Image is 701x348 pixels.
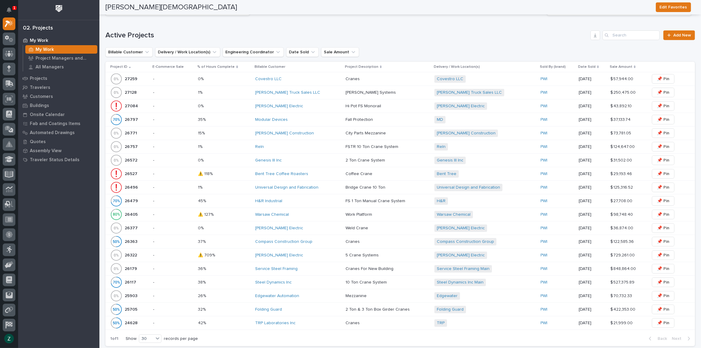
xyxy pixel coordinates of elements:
[255,239,312,244] a: Compass Construction Group
[197,64,235,70] p: % of Hours Complete
[657,306,669,313] span: 📌 Pin
[125,116,139,122] p: 26797
[610,143,636,149] p: $ 124,647.00
[198,306,207,312] p: 32%
[541,158,548,163] a: PWI
[346,116,374,122] p: Fall Protection
[255,307,282,312] a: Folding Guard
[610,170,633,177] p: $ 29,193.46
[652,291,674,301] button: 📌 Pin
[30,85,50,90] p: Travelers
[610,265,637,271] p: $ 848,864.00
[255,117,288,122] a: Modular Devices
[437,226,485,231] a: [PERSON_NAME] Electric
[255,104,303,109] a: [PERSON_NAME] Electric
[541,280,548,285] a: PWI
[610,130,632,136] p: $ 73,781.05
[346,279,388,285] p: 10 Ton Crane System
[105,86,695,99] tr: 2712827128 -1%1% [PERSON_NAME] Truck Sales LLC [PERSON_NAME] Systems[PERSON_NAME] Systems [PERSON...
[541,144,548,149] a: PWI
[105,154,695,167] tr: 2657226572 -0%0% Genesis III Inc 2 Ton Crane System2 Ton Crane System Genesis III Inc PWI [DATE]$...
[105,99,695,113] tr: 2708427084 -0%0% [PERSON_NAME] Electric Hi Pot FS MonorailHi Pot FS Monorail [PERSON_NAME] Electr...
[652,88,674,97] button: 📌 Pin
[437,144,446,149] a: Reln
[198,197,207,204] p: 45%
[346,184,386,190] p: Bridge Crane 10 Ton
[198,319,207,326] p: 42%
[437,104,485,109] a: [PERSON_NAME] Electric
[437,321,445,326] a: TRP
[30,157,80,163] p: Traveler Status Details
[23,63,99,71] a: All Managers
[125,306,139,312] p: 25705
[579,212,606,217] p: [DATE]
[255,90,320,95] a: [PERSON_NAME] Truck Sales LLC
[198,238,207,244] p: 37%
[652,169,674,179] button: 📌 Pin
[610,292,633,299] p: $ 70,732.33
[105,276,695,289] tr: 2611726117 -38%38% Steel Dynamics Inc 10 Ton Crane System10 Ton Crane System Steel Dynamics Inc M...
[30,130,75,136] p: Automated Drawings
[673,33,691,37] span: Add New
[541,239,548,244] a: PWI
[437,158,463,163] a: Genesis III Inc
[541,266,548,271] a: PWI
[125,89,138,95] p: 27128
[18,146,99,155] a: Assembly View
[657,130,669,137] span: 📌 Pin
[652,101,674,111] button: 📌 Pin
[346,224,369,231] p: Weld Crane
[579,77,606,82] p: [DATE]
[579,321,606,326] p: [DATE]
[541,226,548,231] a: PWI
[652,155,674,165] button: 📌 Pin
[36,47,54,52] p: My Work
[105,303,695,316] tr: 2570525705 -32%32% Folding Guard 2 Ton & 3 Ton Box Girder Cranes2 Ton & 3 Ton Box Girder Cranes F...
[255,158,282,163] a: Genesis III Inc
[125,265,138,271] p: 26179
[610,319,634,326] p: $ 21,999.00
[579,117,606,122] p: [DATE]
[153,199,193,204] p: -
[125,292,139,299] p: 25903
[198,265,207,271] p: 36%
[255,212,289,217] a: Warsaw Chemical
[610,211,634,217] p: $ 98,748.40
[18,128,99,137] a: Automated Drawings
[437,199,446,204] a: H&R
[198,252,216,258] p: ⚠️ 709%
[541,171,548,177] a: PWI
[105,235,695,249] tr: 2636326363 -37%37% Compass Construction Group CranesCranes Compass Construction Group PWI [DATE]$...
[125,238,139,244] p: 26363
[255,199,282,204] a: H&R Industrial
[610,75,634,82] p: $ 57,944.00
[126,336,136,341] p: Show
[610,197,634,204] p: $ 27,708.00
[657,75,669,83] span: 📌 Pin
[657,265,669,272] span: 📌 Pin
[198,143,204,149] p: 1%
[346,89,397,95] p: [PERSON_NAME] Systems
[579,131,606,136] p: [DATE]
[579,90,606,95] p: [DATE]
[652,74,674,84] button: 📌 Pin
[434,64,480,70] p: Delivery / Work Location(s)
[125,319,139,326] p: 24628
[155,47,220,57] button: Delivery / Work Location(s)
[672,336,685,341] span: Next
[105,140,695,154] tr: 2675726757 -1%1% Reln FSTR 10 Ton Crane SystemFSTR 10 Ton Crane System Reln PWI [DATE]$ 124,647.0...
[652,250,674,260] button: 📌 Pin
[579,144,606,149] p: [DATE]
[437,212,471,217] a: Warsaw Chemical
[657,224,669,232] span: 📌 Pin
[105,194,695,208] tr: 2647926479 -45%45% H&R Industrial FS 1 Ton Manual Crane SystemFS 1 Ton Manual Crane System H&R PW...
[610,116,632,122] p: $ 37,133.74
[346,211,373,217] p: Work Platform
[610,238,635,244] p: $ 122,585.36
[30,103,49,108] p: Buildings
[437,307,464,312] a: Folding Guard
[164,336,198,341] p: records per page
[437,185,500,190] a: Universal Design and Fabrication
[610,279,636,285] p: $ 527,375.89
[578,64,596,70] p: Date Sold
